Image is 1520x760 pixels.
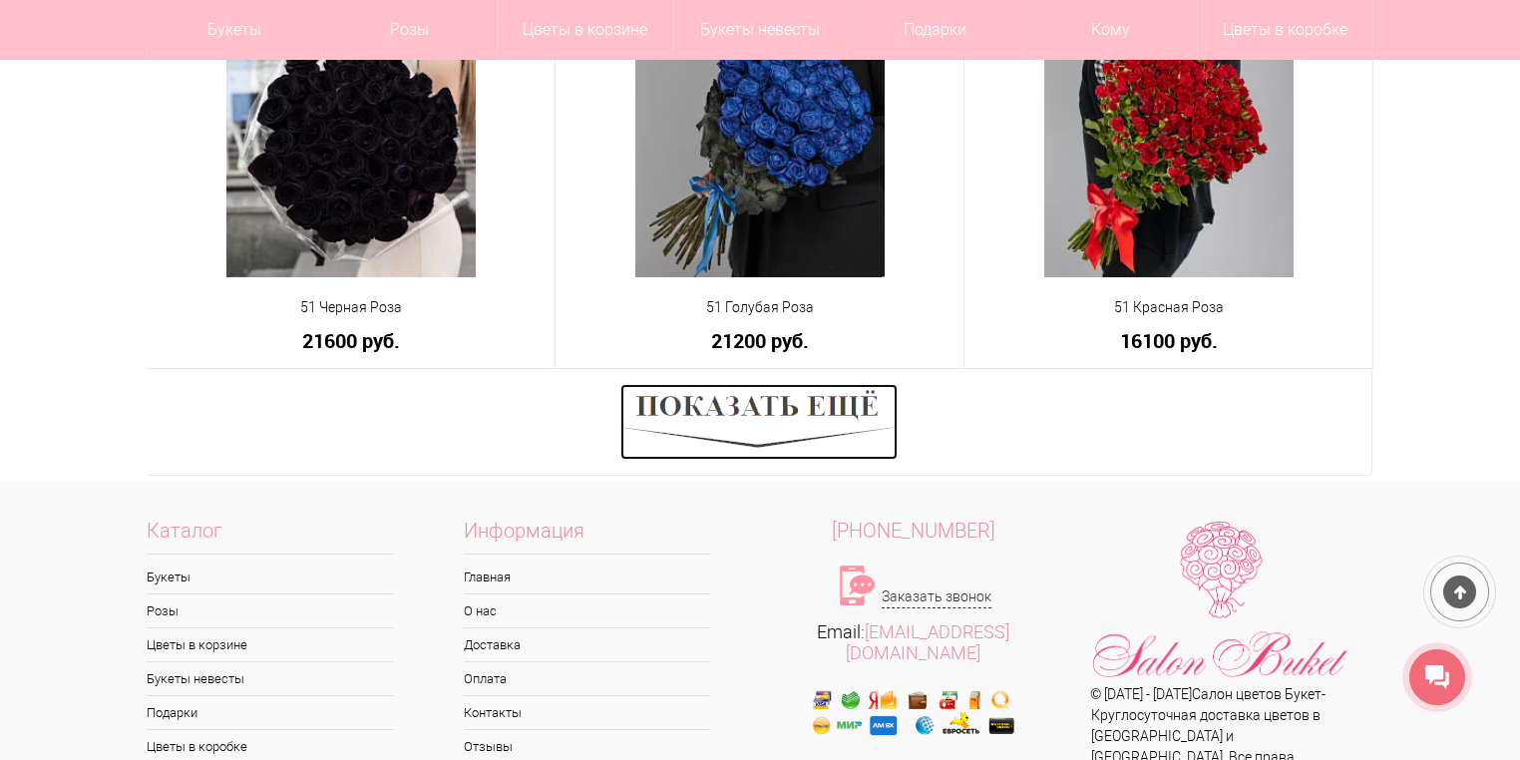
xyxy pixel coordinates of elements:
[464,594,711,627] a: О нас
[226,28,476,277] img: 51 Черная Роза
[1044,28,1294,277] img: 51 Красная Роза
[846,621,1009,663] a: [EMAIL_ADDRESS][DOMAIN_NAME]
[620,384,898,460] img: Показать ещё
[464,521,711,555] span: Информация
[147,561,394,593] a: Букеты
[147,521,394,555] span: Каталог
[760,521,1067,542] a: [PHONE_NUMBER]
[1091,521,1350,684] img: Цветы Нижний Новгород
[147,594,394,627] a: Розы
[464,628,711,661] a: Доставка
[635,28,885,277] img: 51 Голубая Роза
[147,662,394,695] a: Букеты невесты
[1192,686,1322,702] a: Салон цветов Букет
[569,330,950,351] a: 21200 руб.
[160,297,542,318] a: 51 Черная Роза
[464,662,711,695] a: Оплата
[147,628,394,661] a: Цветы в корзине
[882,586,991,608] a: Заказать звонок
[464,561,711,593] a: Главная
[464,696,711,729] a: Контакты
[977,297,1359,318] a: 51 Красная Роза
[760,621,1067,663] div: Email:
[160,330,542,351] a: 21600 руб.
[147,696,394,729] a: Подарки
[620,413,898,429] a: Показать ещё
[569,297,950,318] a: 51 Голубая Роза
[832,519,995,543] span: [PHONE_NUMBER]
[977,330,1359,351] a: 16100 руб.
